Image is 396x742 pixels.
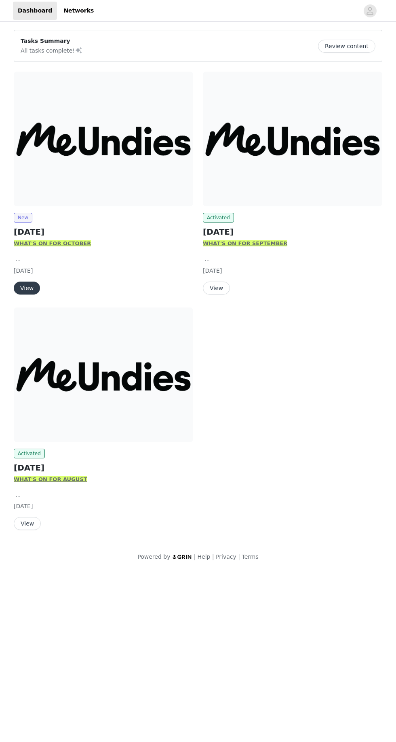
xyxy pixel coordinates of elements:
button: View [203,282,230,295]
span: | [238,553,240,560]
h2: [DATE] [203,226,382,238]
span: | [212,553,214,560]
span: [DATE] [203,267,222,274]
a: Terms [242,553,258,560]
p: Tasks Summary [21,37,83,45]
button: View [14,282,40,295]
button: View [14,517,41,530]
a: Privacy [216,553,236,560]
button: Review content [318,40,375,53]
img: MeUndies [203,72,382,206]
span: Activated [203,213,234,223]
a: Networks [59,2,99,20]
strong: W [203,240,209,246]
strong: W [14,240,19,246]
img: MeUndies [14,72,193,206]
h2: [DATE] [14,226,193,238]
h2: [DATE] [14,462,193,474]
a: Help [198,553,211,560]
img: MeUndies [14,307,193,442]
span: Activated [14,449,45,458]
strong: HAT'S ON FOR AUGUST [19,476,87,482]
div: avatar [366,4,374,17]
a: View [14,285,40,291]
a: Dashboard [13,2,57,20]
strong: HAT'S ON FOR SEPTEMBER [209,240,287,246]
strong: W [14,476,19,482]
a: View [14,521,41,527]
img: logo [172,554,192,560]
strong: HAT'S ON FOR OCTOBER [19,240,91,246]
span: [DATE] [14,267,33,274]
p: All tasks complete! [21,45,83,55]
span: [DATE] [14,503,33,509]
span: Powered by [137,553,170,560]
span: | [194,553,196,560]
span: New [14,213,32,223]
a: View [203,285,230,291]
